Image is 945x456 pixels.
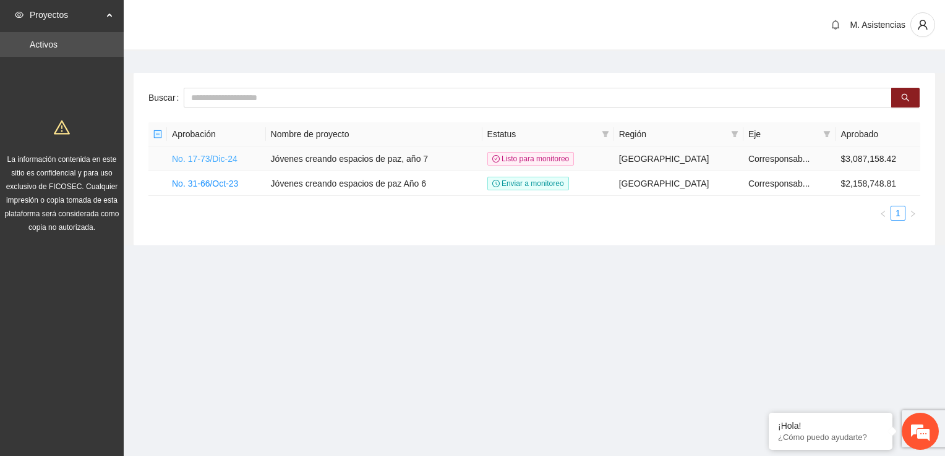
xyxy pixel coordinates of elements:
span: Proyectos [30,2,103,27]
td: [GEOGRAPHIC_DATA] [614,171,743,196]
div: Minimizar ventana de chat en vivo [203,6,233,36]
span: filter [602,130,609,138]
button: search [891,88,920,108]
td: $3,087,158.42 [836,146,920,171]
span: Estamos en línea. [72,154,171,279]
li: Next Page [905,206,920,221]
span: Listo para monitoreo [487,152,575,166]
span: search [901,93,910,103]
li: Previous Page [876,206,891,221]
th: Aprobado [836,122,920,146]
li: 1 [891,206,905,221]
button: right [905,206,920,221]
span: M. Asistencias [850,20,905,30]
p: ¿Cómo puedo ayudarte? [778,433,883,442]
span: Corresponsab... [748,179,810,188]
td: Jóvenes creando espacios de paz, año 7 [266,146,482,171]
span: check-circle [492,155,500,163]
th: Aprobación [167,122,266,146]
span: filter [731,130,738,138]
td: Jóvenes creando espacios de paz Año 6 [266,171,482,196]
a: 1 [891,206,905,220]
a: No. 17-73/Dic-24 [172,154,237,164]
span: right [909,210,917,217]
span: minus-square [153,130,162,138]
label: Buscar [148,88,184,108]
button: left [876,206,891,221]
span: eye [15,11,24,19]
span: Región [619,127,726,141]
span: filter [729,125,741,143]
span: Corresponsab... [748,154,810,164]
button: bell [826,15,845,35]
td: $2,158,748.81 [836,171,920,196]
button: user [910,12,935,37]
span: bell [826,20,845,30]
td: [GEOGRAPHIC_DATA] [614,146,743,171]
span: Estatus [487,127,597,141]
div: ¡Hola! [778,421,883,431]
a: No. 31-66/Oct-23 [172,179,238,188]
span: La información contenida en este sitio es confidencial y para uso exclusivo de FICOSEC. Cualquier... [5,155,119,232]
span: warning [54,119,70,135]
span: filter [599,125,612,143]
div: Chatee con nosotros ahora [64,63,208,79]
span: filter [821,125,833,143]
span: user [911,19,934,30]
span: Eje [748,127,819,141]
span: clock-circle [492,180,500,187]
th: Nombre de proyecto [266,122,482,146]
a: Activos [30,40,58,49]
span: left [879,210,887,217]
textarea: Escriba su mensaje y pulse “Intro” [6,315,236,358]
span: filter [823,130,831,138]
span: Enviar a monitoreo [487,177,569,190]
